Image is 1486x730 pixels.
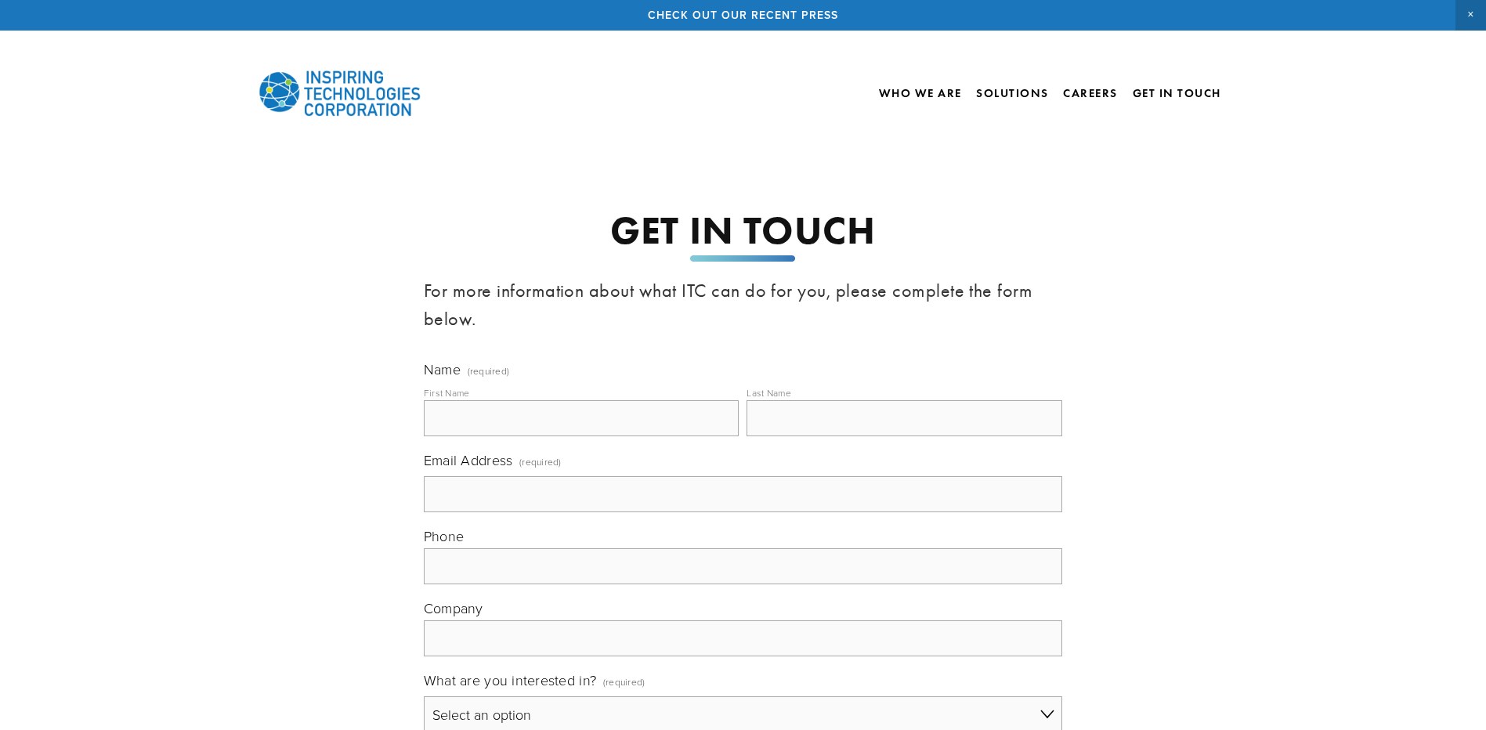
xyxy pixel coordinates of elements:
strong: GET IN TOUCH [610,206,876,254]
span: Name [424,360,461,378]
span: Phone [424,526,464,545]
span: Company [424,598,483,617]
a: Solutions [976,86,1049,100]
div: Last Name [747,386,790,399]
a: Careers [1063,80,1118,107]
span: (required) [603,670,645,693]
span: What are you interested in? [424,670,596,689]
span: Email Address [424,450,513,469]
a: Who We Are [879,80,962,107]
a: Get In Touch [1133,80,1221,107]
span: (required) [519,450,562,473]
img: Inspiring Technologies Corp – A Building Technologies Company [258,58,422,128]
div: First Name [424,386,470,399]
span: (required) [468,367,510,376]
h3: For more information about what ITC can do for you, please complete the form below. [424,276,1062,333]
